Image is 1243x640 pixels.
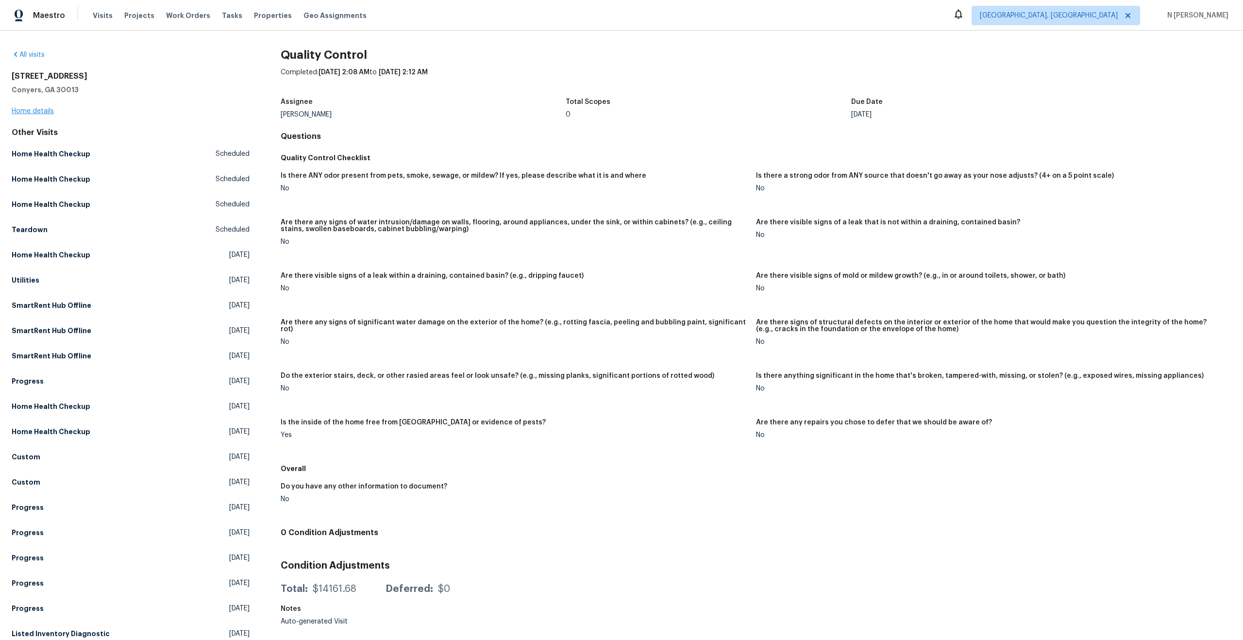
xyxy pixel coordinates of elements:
div: No [756,285,1224,292]
a: TeardownScheduled [12,221,250,238]
h5: Overall [281,464,1231,473]
h5: Due Date [851,99,883,105]
span: [DATE] [229,553,250,563]
div: [PERSON_NAME] [281,111,566,118]
div: No [281,385,748,392]
a: Home Health Checkup[DATE] [12,398,250,415]
h5: Home Health Checkup [12,402,90,411]
a: Utilities[DATE] [12,271,250,289]
span: Tasks [222,12,242,19]
h5: Notes [281,606,301,612]
span: [DATE] [229,351,250,361]
h5: Total Scopes [566,99,610,105]
h5: SmartRent Hub Offline [12,351,91,361]
div: Yes [281,432,748,438]
div: No [756,338,1224,345]
h4: Questions [281,132,1231,141]
span: [DATE] [229,275,250,285]
a: Progress[DATE] [12,499,250,516]
a: Home Health Checkup[DATE] [12,246,250,264]
a: Home Health CheckupScheduled [12,196,250,213]
span: Maestro [33,11,65,20]
h5: Is there ANY odor present from pets, smoke, sewage, or mildew? If yes, please describe what it is... [281,172,646,179]
span: Geo Assignments [303,11,367,20]
div: Completed: to [281,67,1231,93]
span: [DATE] [229,376,250,386]
span: Scheduled [216,149,250,159]
h5: Conyers, GA 30013 [12,85,250,95]
span: [DATE] [229,452,250,462]
span: N [PERSON_NAME] [1163,11,1228,20]
h5: Are there visible signs of a leak that is not within a draining, contained basin? [756,219,1020,226]
h5: Are there any repairs you chose to defer that we should be aware of? [756,419,992,426]
span: Scheduled [216,174,250,184]
a: Progress[DATE] [12,574,250,592]
div: No [756,232,1224,238]
div: No [756,385,1224,392]
h5: Progress [12,376,44,386]
span: [GEOGRAPHIC_DATA], [GEOGRAPHIC_DATA] [980,11,1118,20]
span: [DATE] [229,528,250,538]
div: 0 [566,111,851,118]
div: [DATE] [851,111,1137,118]
a: Progress[DATE] [12,600,250,617]
h5: Teardown [12,225,48,235]
span: [DATE] [229,427,250,437]
a: Home details [12,108,54,115]
h5: Quality Control Checklist [281,153,1231,163]
span: Work Orders [166,11,210,20]
h5: Progress [12,553,44,563]
div: $0 [438,584,450,594]
a: Progress[DATE] [12,549,250,567]
span: Scheduled [216,225,250,235]
h2: Quality Control [281,50,1231,60]
h5: Are there signs of structural defects on the interior or exterior of the home that would make you... [756,319,1224,333]
div: No [281,338,748,345]
h5: Is the inside of the home free from [GEOGRAPHIC_DATA] or evidence of pests? [281,419,546,426]
h5: Custom [12,477,40,487]
h5: Listed Inventory Diagnostic [12,629,110,639]
a: SmartRent Hub Offline[DATE] [12,347,250,365]
span: Properties [254,11,292,20]
h5: Home Health Checkup [12,250,90,260]
a: Custom[DATE] [12,448,250,466]
a: All visits [12,51,45,58]
h5: Do you have any other information to document? [281,483,447,490]
h5: Progress [12,503,44,512]
span: [DATE] [229,477,250,487]
h4: 0 Condition Adjustments [281,528,1231,538]
h5: Home Health Checkup [12,427,90,437]
span: Scheduled [216,200,250,209]
span: [DATE] [229,250,250,260]
div: Total: [281,584,308,594]
span: [DATE] [229,402,250,411]
div: Deferred: [386,584,433,594]
h5: Home Health Checkup [12,200,90,209]
a: Home Health CheckupScheduled [12,145,250,163]
h5: Home Health Checkup [12,174,90,184]
h5: Are there any signs of water intrusion/damage on walls, flooring, around appliances, under the si... [281,219,748,233]
h5: Assignee [281,99,313,105]
div: No [281,285,748,292]
div: No [281,185,748,192]
div: No [281,496,748,503]
div: No [756,432,1224,438]
h5: SmartRent Hub Offline [12,301,91,310]
h5: Progress [12,604,44,613]
div: Auto-generated Visit [281,618,566,625]
div: $14161.68 [313,584,356,594]
span: [DATE] [229,604,250,613]
h5: Is there anything significant in the home that's broken, tampered-with, missing, or stolen? (e.g.... [756,372,1204,379]
a: SmartRent Hub Offline[DATE] [12,297,250,314]
a: Home Health CheckupScheduled [12,170,250,188]
span: Visits [93,11,113,20]
h3: Condition Adjustments [281,561,1231,571]
a: Home Health Checkup[DATE] [12,423,250,440]
h5: Progress [12,528,44,538]
h5: Progress [12,578,44,588]
span: [DATE] [229,301,250,310]
h5: SmartRent Hub Offline [12,326,91,336]
a: Progress[DATE] [12,524,250,541]
a: Custom[DATE] [12,473,250,491]
h5: Are there any signs of significant water damage on the exterior of the home? (e.g., rotting fasci... [281,319,748,333]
